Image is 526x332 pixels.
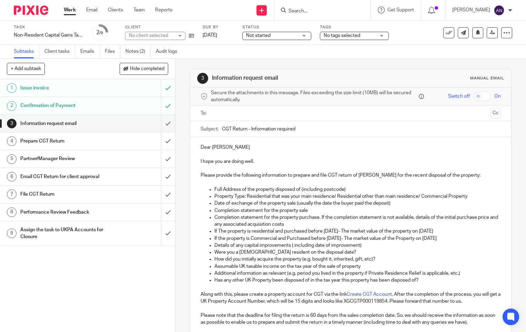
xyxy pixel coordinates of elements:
[203,33,217,38] span: [DATE]
[203,25,234,30] label: Due by
[324,33,360,38] span: No tags selected
[120,63,168,75] button: Hide completed
[129,32,174,39] div: No client selected
[201,291,501,305] p: Along with this, please create a property account for CGT via the link . After the completion of ...
[14,45,39,58] a: Subtasks
[246,33,271,38] span: Not started
[197,73,208,84] div: 3
[7,63,45,75] button: + Add subtask
[7,172,17,182] div: 6
[214,214,501,228] p: Completion statement for the property purchase. If the completion statement is not available, det...
[490,108,501,118] button: Cc
[201,110,208,117] label: To:
[7,154,17,164] div: 5
[214,270,501,277] p: Additional information as relevant (e.g. period you lived in the property if Private Residence Re...
[156,45,182,58] a: Audit logs
[214,200,501,207] p: Date of exchange of the property sale (usually the date the buyer paid the deposit)
[494,5,505,16] img: svg%3E
[470,76,504,81] div: Manual email
[7,207,17,217] div: 8
[7,136,17,146] div: 4
[7,189,17,199] div: 7
[20,136,110,146] h1: Prepare CGT Return
[214,249,501,256] p: Were you a [DEMOGRAPHIC_DATA] resident on the disposal date?
[201,312,501,326] p: Please note that the deadline for filing the return is 60 days from the sales completion date. So...
[7,228,17,238] div: 9
[20,154,110,164] h1: Partner/Manager Review
[387,8,414,12] span: Get Support
[133,7,145,13] a: Team
[99,31,103,35] small: /9
[201,126,219,133] label: Subject:
[214,242,501,249] p: Details of any capital improvements ( including date of improvement)
[155,7,172,13] a: Reports
[214,186,501,193] p: Full Address of the property disposed of (including postcode)
[448,93,470,100] span: Switch off
[7,83,17,93] div: 1
[214,277,501,284] p: Has any other UK Property been disposed of in the tax year this property has been disposed of?
[108,7,123,13] a: Clients
[14,32,83,39] div: Non-Resident Capital Gains Tax Return (NRCGT)
[96,29,103,37] div: 2
[125,25,194,30] label: Client
[14,6,48,15] img: Pixie
[105,45,120,58] a: Files
[20,172,110,182] h1: Email CGT Return for client approval
[452,7,490,13] p: [PERSON_NAME]
[214,235,501,242] p: If the property is Commercial and Purchased before [DATE]- The market value of the Property on [D...
[20,83,110,93] h1: Issue invoice
[86,7,98,13] a: Email
[7,119,17,128] div: 3
[7,101,17,111] div: 2
[201,172,501,179] p: Please provide the following information to prepare and file CGT return of [PERSON_NAME] for the ...
[130,66,164,72] span: Hide completed
[212,75,365,82] h1: Information request email
[214,207,501,214] p: Completion statement for the property sale
[20,207,110,217] h1: Performance Review Feedback
[20,100,110,111] h1: Confirmation of Payment
[347,292,392,297] a: Create CGT Account
[214,256,501,263] p: How did you initially acquire the property (e.g. bought it, inherited, gift, etc)?
[80,45,100,58] a: Emails
[211,89,417,104] span: Secure the attachments in this message. Files exceeding the size limit (10MB) will be secured aut...
[201,158,501,165] p: I hope you are doing well.
[214,228,501,235] p: If The property is residential and purchased before [DATE]- The market value of the property on [...
[64,7,76,13] a: Work
[14,25,83,30] label: Task
[320,25,389,30] label: Tags
[201,144,501,151] p: Dear [PERSON_NAME]
[214,263,501,270] p: Assumable UK taxable income on the tax year of the sale of property
[125,45,151,58] a: Notes (2)
[44,45,75,58] a: Client tasks
[20,189,110,199] h1: File CGT Return
[288,8,350,14] input: Search
[494,93,501,100] span: On
[20,225,110,242] h1: Assign the task to UKPA Accounts for Closure
[214,193,501,200] p: Property Type: Residential that was your main residence/ Residential other than main residence/ C...
[242,25,311,30] label: Status
[20,118,110,129] h1: Information request email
